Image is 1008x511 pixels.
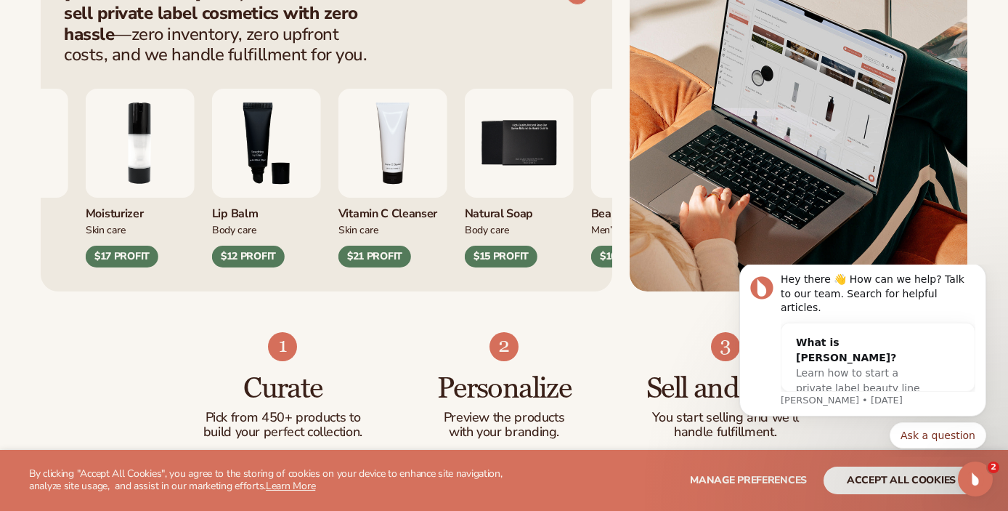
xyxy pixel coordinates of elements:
img: Smoothing lip balm. [212,89,321,198]
div: Quick reply options [22,158,269,184]
button: Quick reply: Ask a question [172,158,269,184]
div: Vitamin C Cleanser [338,198,447,222]
p: Preview the products [423,411,586,425]
h3: Curate [201,373,365,405]
div: $15 PROFIT [465,246,537,267]
img: Profile image for Lee [33,12,56,35]
p: Message from Lee, sent 1w ago [63,129,258,142]
iframe: Intercom notifications message [718,265,1008,457]
iframe: Intercom live chat [958,462,993,496]
img: Shopify Image 9 [711,332,740,361]
div: 2 / 9 [86,89,195,267]
p: Pick from 450+ products to build your perfect collection. [201,411,365,440]
div: Skin Care [338,222,447,237]
div: $21 PROFIT [338,246,411,267]
img: Nature bar of soap. [465,89,574,198]
a: Learn More [266,479,315,493]
div: Body Care [212,222,321,237]
div: 6 / 9 [591,89,700,267]
div: Moisturizer [86,198,195,222]
h3: Sell and Scale [643,373,807,405]
p: You start selling and we'll [643,411,807,425]
div: 5 / 9 [465,89,574,267]
div: Body Care [465,222,574,237]
img: Moisturizing lotion. [86,89,195,198]
div: $17 PROFIT [86,246,158,267]
div: Beard Wash [591,198,700,222]
div: Skin Care [86,222,195,237]
div: Hey there 👋 How can we help? Talk to our team. Search for helpful articles. [63,8,258,51]
div: Lip Balm [212,198,321,222]
img: Vitamin c cleanser. [338,89,447,198]
p: By clicking "Accept All Cookies", you agree to the storing of cookies on your device to enhance s... [29,468,511,493]
div: 3 / 9 [212,89,321,267]
div: What is [PERSON_NAME]? [78,71,214,101]
div: $12 PROFIT [212,246,285,267]
span: Learn how to start a private label beauty line with [PERSON_NAME] [78,102,203,145]
span: Manage preferences [690,473,807,487]
div: Men’s Care [591,222,700,237]
div: $10 PROFIT [591,246,664,267]
img: Shopify Image 8 [489,332,519,361]
h3: Personalize [423,373,586,405]
div: Message content [63,8,258,127]
span: 2 [988,462,999,473]
img: Foaming beard wash. [591,89,700,198]
button: accept all cookies [824,467,979,494]
div: Natural Soap [465,198,574,222]
div: What is [PERSON_NAME]?Learn how to start a private label beauty line with [PERSON_NAME] [64,59,228,158]
p: handle fulfillment. [643,425,807,440]
button: Manage preferences [690,467,807,494]
div: 4 / 9 [338,89,447,267]
p: with your branding. [423,425,586,440]
img: Shopify Image 7 [268,332,297,361]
